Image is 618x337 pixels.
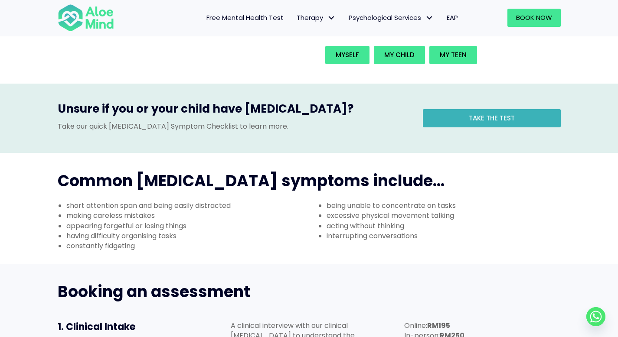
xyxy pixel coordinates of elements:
[429,46,477,64] a: My teen
[58,3,114,32] img: Aloe mind Logo
[66,221,309,231] li: appearing forgetful or losing things
[58,320,135,334] span: 1. Clinical Intake
[342,9,440,27] a: Psychological ServicesPsychological Services: submenu
[374,46,425,64] a: My child
[58,101,410,121] h3: Unsure if you or your child have [MEDICAL_DATA]?
[336,50,359,59] span: Myself
[58,170,445,192] span: Common [MEDICAL_DATA] symptoms include...
[423,109,561,127] a: Take the test
[206,13,284,22] span: Free Mental Health Test
[586,307,605,326] a: Whatsapp
[447,13,458,22] span: EAP
[327,221,569,231] li: acting without thinking
[323,44,556,66] div: Book an intake for my...
[200,9,290,27] a: Free Mental Health Test
[58,121,410,131] p: Take our quick [MEDICAL_DATA] Symptom Checklist to learn more.
[66,231,309,241] li: having difficulty organising tasks
[440,50,467,59] span: My teen
[66,241,309,251] li: constantly fidgeting
[125,9,464,27] nav: Menu
[427,321,450,331] strong: RM195
[297,13,336,22] span: Therapy
[325,12,338,24] span: Therapy: submenu
[440,9,464,27] a: EAP
[327,231,569,241] li: interrupting conversations
[507,9,561,27] a: Book Now
[516,13,552,22] span: Book Now
[66,211,309,220] li: making careless mistakes
[66,201,309,211] li: short attention span and being easily distracted
[58,281,250,303] span: Booking an assessment
[327,211,569,220] li: excessive physical movement talking
[290,9,342,27] a: TherapyTherapy: submenu
[423,12,436,24] span: Psychological Services: submenu
[325,46,369,64] a: Myself
[469,113,515,123] span: Take the test
[384,50,415,59] span: My child
[349,13,434,22] span: Psychological Services
[327,201,569,211] li: being unable to concentrate on tasks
